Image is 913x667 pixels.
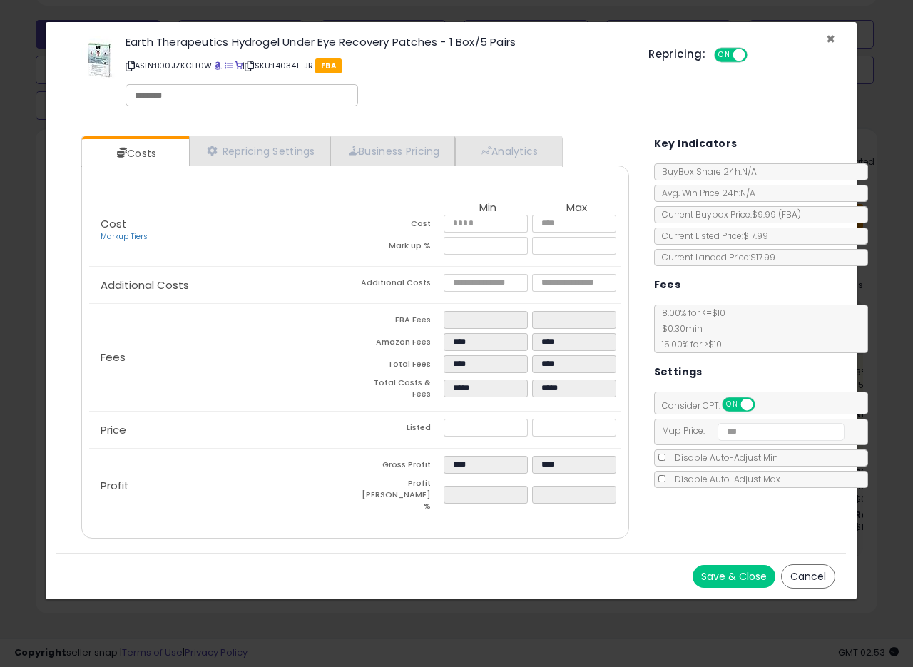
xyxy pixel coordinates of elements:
span: ON [723,399,741,411]
p: Additional Costs [89,280,355,291]
td: FBA Fees [355,311,444,333]
button: Cancel [781,564,835,589]
span: 8.00 % for <= $10 [655,307,725,350]
td: Total Fees [355,355,444,377]
td: Listed [355,419,444,441]
h5: Repricing: [648,49,705,60]
span: Avg. Win Price 24h: N/A [655,187,755,199]
span: BuyBox Share 24h: N/A [655,166,757,178]
p: Price [89,424,355,436]
a: Business Pricing [330,136,455,166]
span: Current Landed Price: $17.99 [655,251,775,263]
h3: Earth Therapeutics Hydrogel Under Eye Recovery Patches - 1 Box/5 Pairs [126,36,627,47]
span: OFF [753,399,775,411]
h5: Fees [654,276,681,294]
td: Mark up % [355,237,444,259]
td: Gross Profit [355,456,444,478]
a: All offer listings [225,60,233,71]
a: BuyBox page [214,60,222,71]
span: Disable Auto-Adjust Min [668,452,778,464]
p: Cost [89,218,355,243]
th: Max [532,202,621,215]
span: ON [715,49,733,61]
td: Total Costs & Fees [355,377,444,404]
p: ASIN: B00JZKCH0W | SKU: 140341-JR [126,54,627,77]
span: 15.00 % for > $10 [655,338,722,350]
a: Repricing Settings [189,136,330,166]
span: $0.30 min [655,322,703,335]
a: Analytics [455,136,561,166]
span: OFF [745,49,768,61]
span: FBA [315,58,342,73]
p: Fees [89,352,355,363]
a: Costs [82,139,188,168]
h5: Settings [654,363,703,381]
span: Consider CPT: [655,399,774,412]
span: Current Buybox Price: [655,208,801,220]
span: ( FBA ) [778,208,801,220]
span: × [826,29,835,49]
td: Amazon Fees [355,333,444,355]
button: Save & Close [693,565,775,588]
h5: Key Indicators [654,135,738,153]
a: Your listing only [235,60,243,71]
span: $9.99 [752,208,801,220]
td: Cost [355,215,444,237]
td: Profit [PERSON_NAME] % [355,478,444,516]
th: Min [444,202,532,215]
img: 41V4s2Cqb0L._SL60_.jpg [78,36,121,79]
span: Current Listed Price: $17.99 [655,230,768,242]
a: Markup Tiers [101,231,148,242]
td: Additional Costs [355,274,444,296]
p: Profit [89,480,355,492]
span: Disable Auto-Adjust Max [668,473,780,485]
span: Map Price: [655,424,845,437]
